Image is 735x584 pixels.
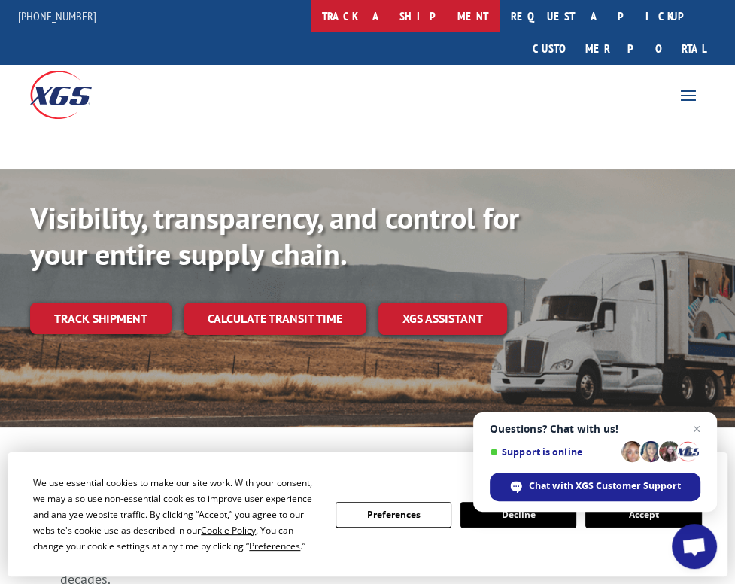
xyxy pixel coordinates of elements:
a: [PHONE_NUMBER] [18,8,96,23]
a: Open chat [672,524,717,569]
span: Questions? Chat with us! [490,423,700,435]
a: Calculate transit time [184,303,366,335]
span: Chat with XGS Customer Support [529,479,681,493]
a: Track shipment [30,303,172,334]
div: Cookie Consent Prompt [8,452,727,576]
a: Customer Portal [521,32,717,65]
div: We use essential cookies to make our site work. With your consent, we may also use non-essential ... [33,475,317,554]
button: Accept [585,502,701,528]
span: Preferences [249,540,300,552]
span: Cookie Policy [201,524,256,537]
b: Visibility, transparency, and control for your entire supply chain. [30,198,519,273]
button: Preferences [336,502,451,528]
span: Chat with XGS Customer Support [490,473,700,501]
button: Decline [460,502,576,528]
a: XGS ASSISTANT [378,303,507,335]
span: Support is online [490,446,616,458]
